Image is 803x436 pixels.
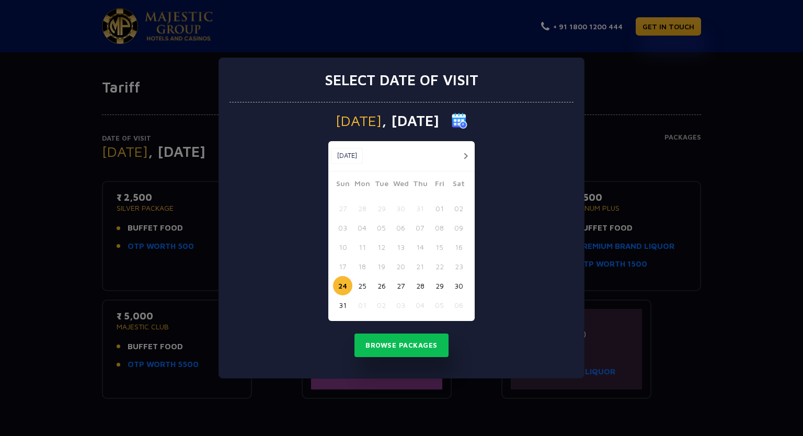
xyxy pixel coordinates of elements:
[430,218,449,237] button: 08
[333,237,352,257] button: 10
[410,276,430,295] button: 28
[391,257,410,276] button: 20
[449,178,468,192] span: Sat
[352,178,372,192] span: Mon
[410,295,430,315] button: 04
[449,295,468,315] button: 06
[391,276,410,295] button: 27
[430,199,449,218] button: 01
[452,113,467,129] img: calender icon
[333,199,352,218] button: 27
[372,237,391,257] button: 12
[410,237,430,257] button: 14
[410,178,430,192] span: Thu
[391,218,410,237] button: 06
[449,257,468,276] button: 23
[449,276,468,295] button: 30
[449,218,468,237] button: 09
[333,218,352,237] button: 03
[352,218,372,237] button: 04
[430,257,449,276] button: 22
[333,295,352,315] button: 31
[331,148,363,164] button: [DATE]
[391,199,410,218] button: 30
[410,257,430,276] button: 21
[325,71,478,89] h3: Select date of visit
[352,295,372,315] button: 01
[352,257,372,276] button: 18
[391,295,410,315] button: 03
[391,237,410,257] button: 13
[372,178,391,192] span: Tue
[449,237,468,257] button: 16
[372,199,391,218] button: 29
[333,257,352,276] button: 17
[372,295,391,315] button: 02
[391,178,410,192] span: Wed
[430,295,449,315] button: 05
[372,257,391,276] button: 19
[449,199,468,218] button: 02
[372,276,391,295] button: 26
[333,178,352,192] span: Sun
[410,218,430,237] button: 07
[352,237,372,257] button: 11
[382,113,439,128] span: , [DATE]
[430,237,449,257] button: 15
[410,199,430,218] button: 31
[336,113,382,128] span: [DATE]
[430,276,449,295] button: 29
[352,276,372,295] button: 25
[372,218,391,237] button: 05
[333,276,352,295] button: 24
[430,178,449,192] span: Fri
[354,334,449,358] button: Browse Packages
[352,199,372,218] button: 28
